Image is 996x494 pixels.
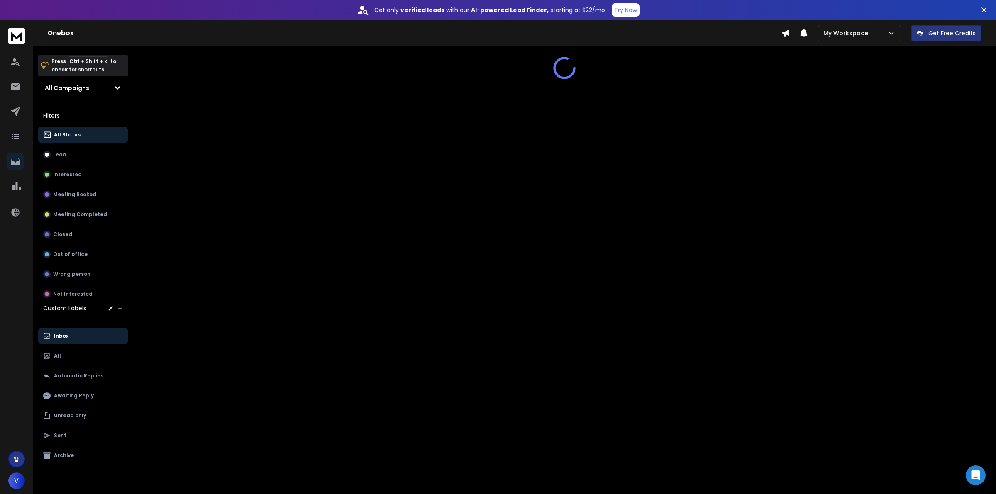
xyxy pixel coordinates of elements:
[38,286,128,302] button: Not Interested
[471,6,549,14] strong: AI-powered Lead Finder,
[53,191,96,198] p: Meeting Booked
[53,291,93,297] p: Not Interested
[47,28,781,38] h1: Onebox
[38,127,128,143] button: All Status
[38,186,128,203] button: Meeting Booked
[38,80,128,96] button: All Campaigns
[8,472,25,489] button: V
[51,57,116,74] p: Press to check for shortcuts.
[38,348,128,364] button: All
[54,432,66,439] p: Sent
[8,28,25,44] img: logo
[38,146,128,163] button: Lead
[38,110,128,122] h3: Filters
[966,465,986,485] div: Open Intercom Messenger
[54,392,94,399] p: Awaiting Reply
[400,6,444,14] strong: verified leads
[928,29,976,37] p: Get Free Credits
[38,226,128,243] button: Closed
[54,412,86,419] p: Unread only
[54,333,68,339] p: Inbox
[614,6,637,14] p: Try Now
[38,266,128,282] button: Wrong person
[43,304,86,312] h3: Custom Labels
[38,246,128,263] button: Out of office
[45,84,89,92] h1: All Campaigns
[38,387,128,404] button: Awaiting Reply
[38,166,128,183] button: Interested
[38,447,128,464] button: Archive
[53,231,72,238] p: Closed
[53,211,107,218] p: Meeting Completed
[374,6,605,14] p: Get only with our starting at $22/mo
[53,271,90,277] p: Wrong person
[612,3,640,17] button: Try Now
[38,206,128,223] button: Meeting Completed
[38,427,128,444] button: Sent
[823,29,871,37] p: My Workspace
[54,372,103,379] p: Automatic Replies
[38,407,128,424] button: Unread only
[911,25,981,41] button: Get Free Credits
[54,353,61,359] p: All
[53,171,82,178] p: Interested
[38,328,128,344] button: Inbox
[53,251,88,258] p: Out of office
[53,151,66,158] p: Lead
[68,56,108,66] span: Ctrl + Shift + k
[54,131,81,138] p: All Status
[38,367,128,384] button: Automatic Replies
[54,452,74,459] p: Archive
